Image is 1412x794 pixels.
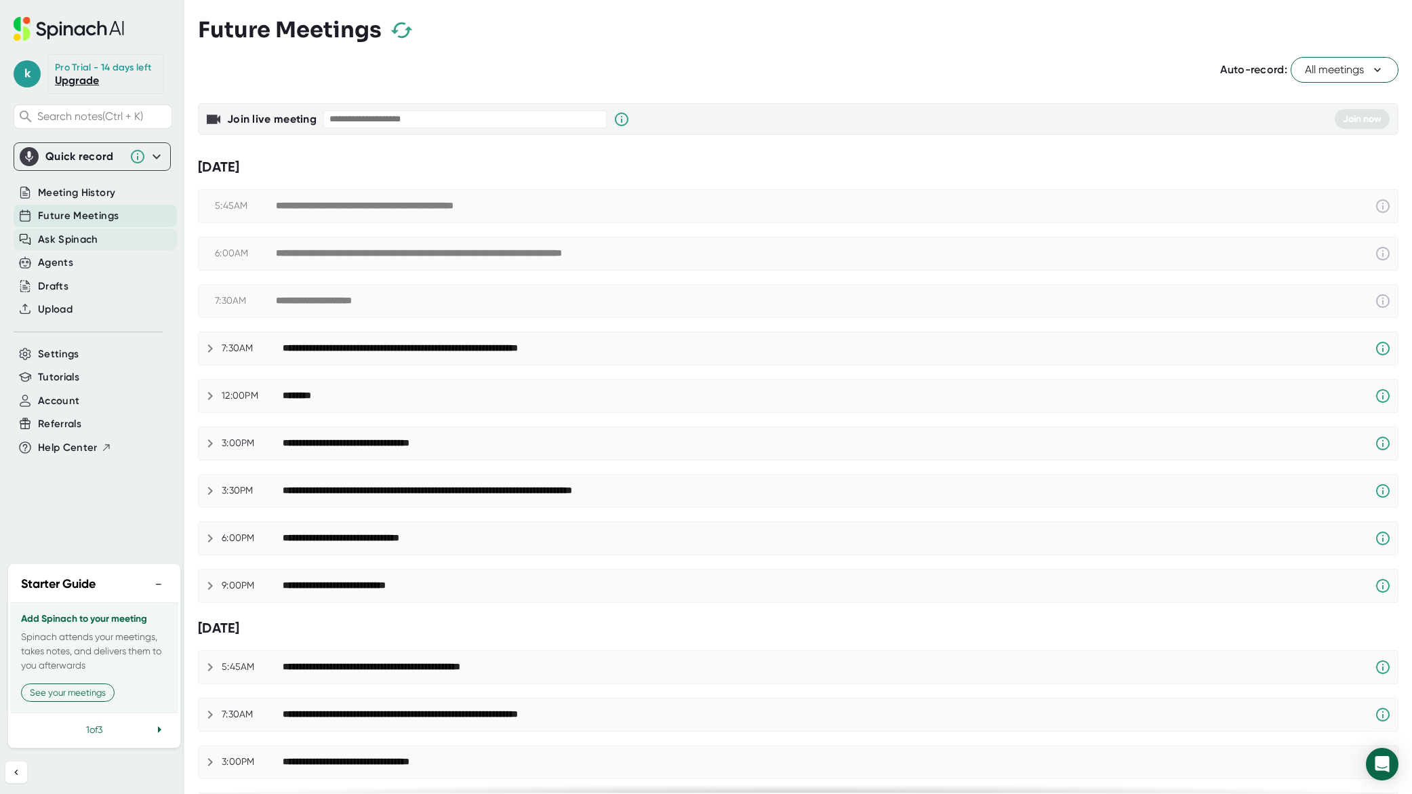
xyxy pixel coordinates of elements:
svg: Spinach requires a video conference link. [1375,659,1391,675]
div: 7:30AM [222,342,283,355]
svg: Spinach requires a video conference link. [1375,483,1391,499]
button: Referrals [38,416,81,432]
div: [DATE] [198,620,1398,637]
span: All meetings [1305,62,1384,78]
div: 5:45AM [222,661,283,673]
div: Quick record [45,150,123,163]
button: All meetings [1291,57,1398,83]
svg: Spinach requires a video conference link. [1375,340,1391,357]
h2: Starter Guide [21,575,96,593]
div: [DATE] [198,159,1398,176]
a: Upgrade [55,74,99,87]
button: Agents [38,255,73,271]
svg: Spinach requires a video conference link. [1375,435,1391,452]
span: 1 of 3 [86,724,102,735]
button: Join now [1335,109,1390,129]
span: Search notes (Ctrl + K) [37,110,168,123]
div: 7:30AM [215,295,276,307]
span: k [14,60,41,87]
div: 3:00PM [222,437,283,450]
button: Settings [38,346,79,362]
div: Pro Trial - 14 days left [55,62,151,74]
h3: Future Meetings [198,17,382,43]
svg: This event has already passed [1375,198,1391,214]
div: 6:00AM [215,247,276,260]
span: Help Center [38,440,98,456]
svg: This event has already passed [1375,245,1391,262]
button: Drafts [38,279,68,294]
svg: This event has already passed [1375,293,1391,309]
div: 6:00PM [222,532,283,544]
b: Join live meeting [227,113,317,125]
button: See your meetings [21,683,115,702]
div: 3:30PM [222,485,283,497]
span: Join now [1343,113,1381,125]
svg: Spinach requires a video conference link. [1375,707,1391,723]
svg: Spinach requires a video conference link. [1375,530,1391,547]
div: Open Intercom Messenger [1366,748,1398,780]
div: 12:00PM [222,390,283,402]
svg: Spinach requires a video conference link. [1375,388,1391,404]
button: Ask Spinach [38,232,98,247]
button: Help Center [38,440,112,456]
div: 9:00PM [222,580,283,592]
button: Future Meetings [38,208,119,224]
span: Auto-record: [1220,63,1287,76]
div: 5:45AM [215,200,276,212]
button: Account [38,393,79,409]
button: Tutorials [38,370,79,385]
h3: Add Spinach to your meeting [21,614,167,624]
div: 7:30AM [222,709,283,721]
div: Quick record [20,143,165,170]
button: Meeting History [38,185,115,201]
p: Spinach attends your meetings, takes notes, and delivers them to you afterwards [21,630,167,673]
button: Upload [38,302,73,317]
button: − [150,574,167,594]
svg: Spinach requires a video conference link. [1375,578,1391,594]
button: Collapse sidebar [5,761,27,783]
div: 3:00PM [222,756,283,768]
